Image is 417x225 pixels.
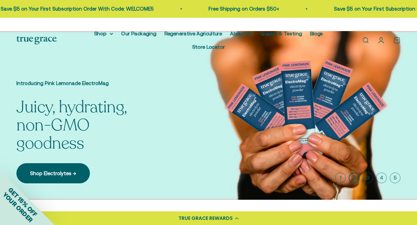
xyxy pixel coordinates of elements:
[164,30,222,36] a: Regenerative Agriculture
[7,186,39,218] span: GET 15% OFF
[310,30,323,36] a: Blogs
[376,172,387,183] button: 4
[230,30,252,36] a: About Us
[192,44,225,50] a: Store Locator
[178,215,233,222] div: TRUE GRACE REWARDS
[362,172,373,183] button: 3
[16,96,127,154] split-lines: Juicy, hydrating, non-GMO goodness
[94,29,113,38] summary: Shop
[16,79,153,87] p: Introducing Pink Lemonade ElectroMag
[16,163,90,183] a: Shop Electrolytes →
[335,172,346,183] button: 1
[390,172,401,183] button: 5
[260,30,302,36] a: Quality & Testing
[207,6,278,12] a: Free Shipping on Orders $50+
[349,172,360,183] button: 2
[121,30,156,36] a: Our Packaging
[1,191,34,224] span: YOUR ORDER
